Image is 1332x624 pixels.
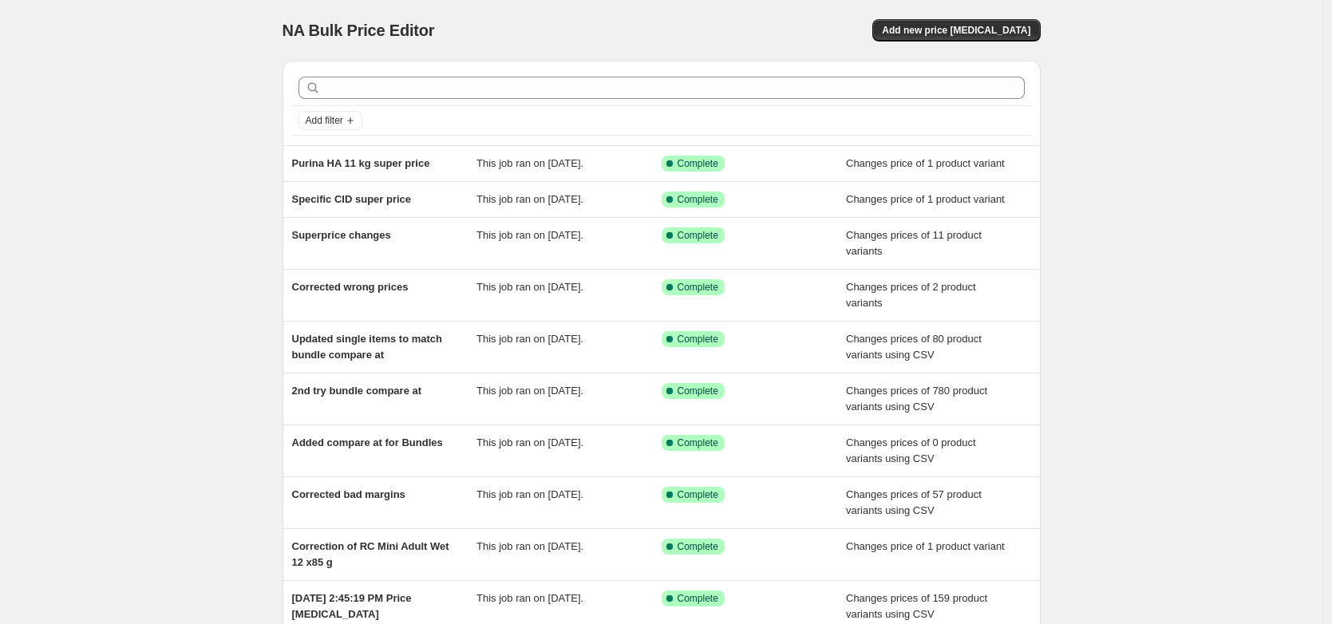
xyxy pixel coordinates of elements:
[846,229,982,257] span: Changes prices of 11 product variants
[678,281,718,294] span: Complete
[476,592,583,604] span: This job ran on [DATE].
[846,488,982,516] span: Changes prices of 57 product variants using CSV
[476,333,583,345] span: This job ran on [DATE].
[292,193,412,205] span: Specific CID super price
[476,540,583,552] span: This job ran on [DATE].
[306,114,343,127] span: Add filter
[846,157,1005,169] span: Changes price of 1 product variant
[283,22,435,39] span: NA Bulk Price Editor
[678,193,718,206] span: Complete
[298,111,362,130] button: Add filter
[678,229,718,242] span: Complete
[678,540,718,553] span: Complete
[476,488,583,500] span: This job ran on [DATE].
[292,592,412,620] span: [DATE] 2:45:19 PM Price [MEDICAL_DATA]
[292,385,422,397] span: 2nd try bundle compare at
[476,229,583,241] span: This job ran on [DATE].
[292,333,443,361] span: Updated single items to match bundle compare at
[846,592,987,620] span: Changes prices of 159 product variants using CSV
[678,157,718,170] span: Complete
[292,540,449,568] span: Correction of RC Mini Adult Wet 12 x85 g
[678,436,718,449] span: Complete
[846,540,1005,552] span: Changes price of 1 product variant
[846,333,982,361] span: Changes prices of 80 product variants using CSV
[476,436,583,448] span: This job ran on [DATE].
[292,488,405,500] span: Corrected bad margins
[846,281,976,309] span: Changes prices of 2 product variants
[678,592,718,605] span: Complete
[476,193,583,205] span: This job ran on [DATE].
[846,385,987,413] span: Changes prices of 780 product variants using CSV
[292,436,443,448] span: Added compare at for Bundles
[872,19,1040,41] button: Add new price [MEDICAL_DATA]
[476,281,583,293] span: This job ran on [DATE].
[678,333,718,346] span: Complete
[292,281,409,293] span: Corrected wrong prices
[846,193,1005,205] span: Changes price of 1 product variant
[292,157,430,169] span: Purina HA 11 kg super price
[678,385,718,397] span: Complete
[292,229,391,241] span: Superprice changes
[678,488,718,501] span: Complete
[476,157,583,169] span: This job ran on [DATE].
[846,436,976,464] span: Changes prices of 0 product variants using CSV
[476,385,583,397] span: This job ran on [DATE].
[882,24,1030,37] span: Add new price [MEDICAL_DATA]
